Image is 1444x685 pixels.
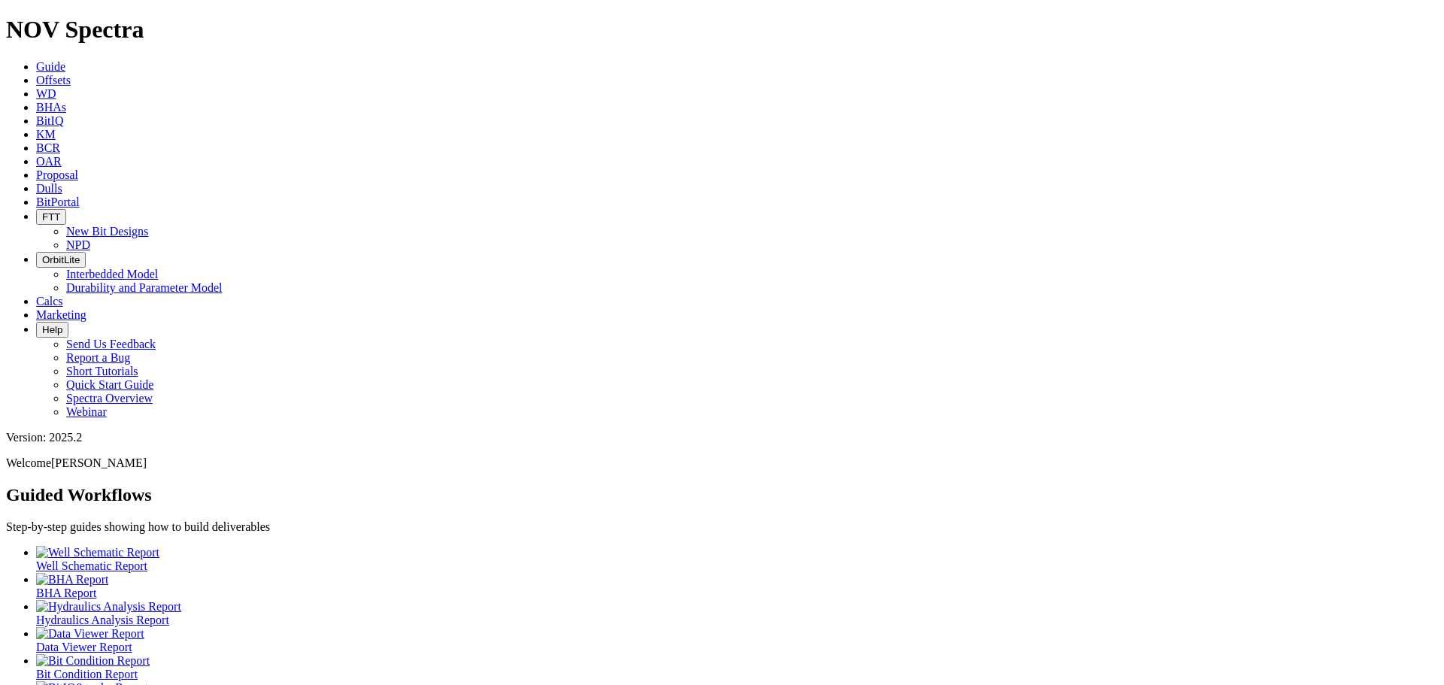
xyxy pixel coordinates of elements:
a: Spectra Overview [66,392,153,405]
a: BHAs [36,101,66,114]
a: Short Tutorials [66,365,138,377]
img: BHA Report [36,573,108,586]
a: Hydraulics Analysis Report Hydraulics Analysis Report [36,600,1438,626]
p: Step-by-step guides showing how to build deliverables [6,520,1438,534]
a: Offsets [36,74,71,86]
div: Version: 2025.2 [6,431,1438,444]
span: BHA Report [36,586,96,599]
a: Data Viewer Report Data Viewer Report [36,627,1438,653]
a: Webinar [66,405,107,418]
a: Send Us Feedback [66,338,156,350]
a: Dulls [36,182,62,195]
button: Help [36,322,68,338]
a: New Bit Designs [66,225,148,238]
span: FTT [42,211,60,223]
span: Well Schematic Report [36,559,147,572]
span: Bit Condition Report [36,668,138,680]
a: BitIQ [36,114,63,127]
a: Guide [36,60,65,73]
a: KM [36,128,56,141]
button: OrbitLite [36,252,86,268]
img: Bit Condition Report [36,654,150,668]
a: Proposal [36,168,78,181]
a: BCR [36,141,60,154]
a: NPD [66,238,90,251]
a: Interbedded Model [66,268,158,280]
a: Bit Condition Report Bit Condition Report [36,654,1438,680]
a: BHA Report BHA Report [36,573,1438,599]
h1: NOV Spectra [6,16,1438,44]
a: BitPortal [36,195,80,208]
img: Hydraulics Analysis Report [36,600,181,614]
a: Quick Start Guide [66,378,153,391]
a: Durability and Parameter Model [66,281,223,294]
span: Help [42,324,62,335]
a: WD [36,87,56,100]
a: Marketing [36,308,86,321]
a: Report a Bug [66,351,130,364]
p: Welcome [6,456,1438,470]
h2: Guided Workflows [6,485,1438,505]
span: [PERSON_NAME] [51,456,147,469]
button: FTT [36,209,66,225]
span: OrbitLite [42,254,80,265]
span: Hydraulics Analysis Report [36,614,169,626]
span: Data Viewer Report [36,641,132,653]
img: Data Viewer Report [36,627,144,641]
a: Calcs [36,295,63,308]
a: Well Schematic Report Well Schematic Report [36,546,1438,572]
a: OAR [36,155,62,168]
img: Well Schematic Report [36,546,159,559]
